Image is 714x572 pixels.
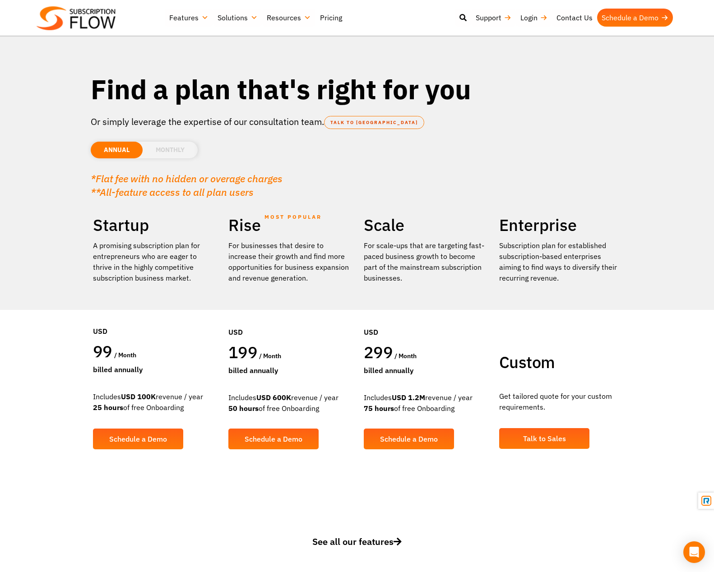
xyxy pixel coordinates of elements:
a: Talk to Sales [499,428,589,449]
strong: USD 1.2M [392,393,425,402]
a: Schedule a Demo [93,429,183,449]
div: Includes revenue / year of free Onboarding [228,392,350,414]
strong: 25 hours [93,403,123,412]
div: USD [93,299,215,341]
div: Billed Annually [228,365,350,376]
em: **All-feature access to all plan users [91,185,254,198]
a: Support [471,9,516,27]
span: See all our features [312,535,402,548]
a: Solutions [213,9,262,27]
a: Login [516,9,552,27]
div: Open Intercom Messenger [683,541,705,563]
a: Features [165,9,213,27]
div: Includes revenue / year of free Onboarding [93,391,215,413]
a: Pricing [315,9,347,27]
strong: 75 hours [364,404,394,413]
h2: Startup [93,215,215,235]
li: ANNUAL [91,142,143,158]
span: Custom [499,351,555,373]
span: 99 [93,341,112,362]
h2: Rise [228,215,350,235]
div: USD [228,300,350,342]
p: Get tailored quote for your custom requirements. [499,391,621,412]
strong: USD 100K [121,392,156,401]
span: / month [114,351,136,359]
a: TALK TO [GEOGRAPHIC_DATA] [324,116,424,129]
span: / month [394,352,417,360]
span: 299 [364,341,393,363]
a: Schedule a Demo [364,429,454,449]
a: Schedule a Demo [597,9,673,27]
span: Schedule a Demo [380,435,438,443]
a: Schedule a Demo [228,429,319,449]
span: Talk to Sales [523,435,566,442]
a: Contact Us [552,9,597,27]
h1: Find a plan that's right for you [91,72,623,106]
div: For businesses that desire to increase their growth and find more opportunities for business expa... [228,240,350,283]
h2: Scale [364,215,486,235]
div: Includes revenue / year of free Onboarding [364,392,486,414]
span: Schedule a Demo [245,435,302,443]
span: Schedule a Demo [109,435,167,443]
div: For scale-ups that are targeting fast-paced business growth to become part of the mainstream subs... [364,240,486,283]
div: Billed Annually [93,364,215,375]
p: Subscription plan for established subscription-based enterprises aiming to find ways to diversify... [499,240,621,283]
div: Billed Annually [364,365,486,376]
p: Or simply leverage the expertise of our consultation team. [91,115,623,129]
a: See all our features [91,535,623,562]
span: MOST POPULAR [264,207,322,227]
p: A promising subscription plan for entrepreneurs who are eager to thrive in the highly competitive... [93,240,215,283]
strong: 50 hours [228,404,259,413]
span: 199 [228,341,257,363]
span: / month [259,352,281,360]
strong: USD 600K [256,393,291,402]
h2: Enterprise [499,215,621,235]
div: USD [364,300,486,342]
li: MONTHLY [143,142,198,158]
img: Subscriptionflow [37,6,116,30]
em: *Flat fee with no hidden or overage charges [91,172,283,185]
a: Resources [262,9,315,27]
